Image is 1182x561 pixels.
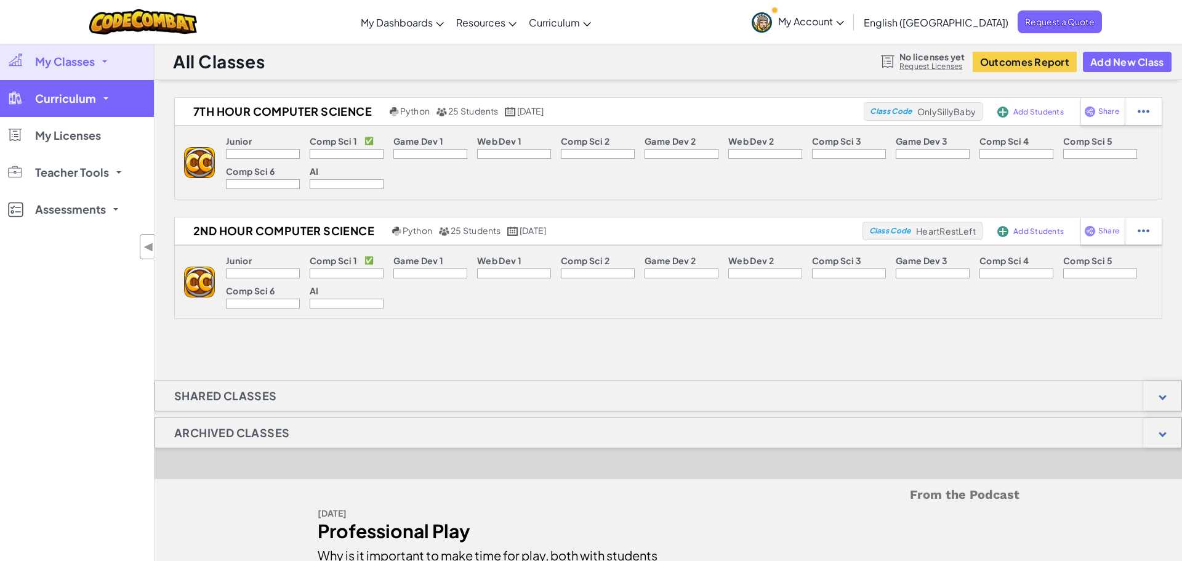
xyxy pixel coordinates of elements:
[899,52,965,62] span: No licenses yet
[184,147,215,178] img: logo
[477,136,521,146] p: Web Dev 1
[858,6,1015,39] a: English ([GEOGRAPHIC_DATA])
[477,256,521,265] p: Web Dev 1
[310,286,319,296] p: AI
[645,136,696,146] p: Game Dev 2
[728,136,774,146] p: Web Dev 2
[226,136,252,146] p: Junior
[520,225,546,236] span: [DATE]
[973,52,1077,72] button: Outcomes Report
[1063,136,1112,146] p: Comp Sci 5
[997,107,1008,118] img: IconAddStudents.svg
[899,62,965,71] a: Request Licenses
[523,6,597,39] a: Curriculum
[746,2,850,41] a: My Account
[917,106,976,117] span: OnlySillyBaby
[1083,52,1172,72] button: Add New Class
[155,381,296,411] h1: Shared Classes
[155,418,308,448] h1: Archived Classes
[226,256,252,265] p: Junior
[916,225,976,236] span: HeartRestLeft
[1098,227,1119,235] span: Share
[35,56,95,67] span: My Classes
[752,12,772,33] img: avatar
[812,136,861,146] p: Comp Sci 3
[318,504,659,522] div: [DATE]
[403,225,432,236] span: Python
[35,167,109,178] span: Teacher Tools
[226,286,275,296] p: Comp Sci 6
[997,226,1008,237] img: IconAddStudents.svg
[175,102,387,121] h2: 7th Hour Computer Science
[870,108,912,115] span: Class Code
[436,107,447,116] img: MultipleUsers.png
[645,256,696,265] p: Game Dev 2
[184,267,215,297] img: logo
[35,130,101,141] span: My Licenses
[517,105,544,116] span: [DATE]
[896,136,947,146] p: Game Dev 3
[1018,10,1102,33] a: Request a Quote
[529,16,580,29] span: Curriculum
[1138,106,1149,117] img: IconStudentEllipsis.svg
[310,256,357,265] p: Comp Sci 1
[175,102,864,121] a: 7th Hour Computer Science Python 25 Students [DATE]
[1084,106,1096,117] img: IconShare_Purple.svg
[310,136,357,146] p: Comp Sci 1
[1013,228,1064,235] span: Add Students
[393,136,443,146] p: Game Dev 1
[450,6,523,39] a: Resources
[505,107,516,116] img: calendar.svg
[1084,225,1096,236] img: IconShare_Purple.svg
[143,238,154,256] span: ◀
[392,227,401,236] img: python.png
[507,227,518,236] img: calendar.svg
[456,16,505,29] span: Resources
[864,16,1008,29] span: English ([GEOGRAPHIC_DATA])
[561,136,609,146] p: Comp Sci 2
[1063,256,1112,265] p: Comp Sci 5
[448,105,499,116] span: 25 Students
[390,107,399,116] img: python.png
[35,204,106,215] span: Assessments
[361,16,433,29] span: My Dashboards
[451,225,501,236] span: 25 Students
[310,166,319,176] p: AI
[318,485,1019,504] h5: From the Podcast
[812,256,861,265] p: Comp Sci 3
[869,227,911,235] span: Class Code
[364,256,374,265] p: ✅
[35,93,96,104] span: Curriculum
[1013,108,1064,116] span: Add Students
[561,256,609,265] p: Comp Sci 2
[896,256,947,265] p: Game Dev 3
[979,256,1029,265] p: Comp Sci 4
[226,166,275,176] p: Comp Sci 6
[175,222,389,240] h2: 2nd Hour Computer Science
[173,50,265,73] h1: All Classes
[400,105,430,116] span: Python
[1098,108,1119,115] span: Share
[175,222,862,240] a: 2nd Hour Computer Science Python 25 Students [DATE]
[728,256,774,265] p: Web Dev 2
[318,522,659,540] div: Professional Play
[393,256,443,265] p: Game Dev 1
[355,6,450,39] a: My Dashboards
[1138,225,1149,236] img: IconStudentEllipsis.svg
[438,227,449,236] img: MultipleUsers.png
[89,9,197,34] img: CodeCombat logo
[364,136,374,146] p: ✅
[979,136,1029,146] p: Comp Sci 4
[778,15,844,28] span: My Account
